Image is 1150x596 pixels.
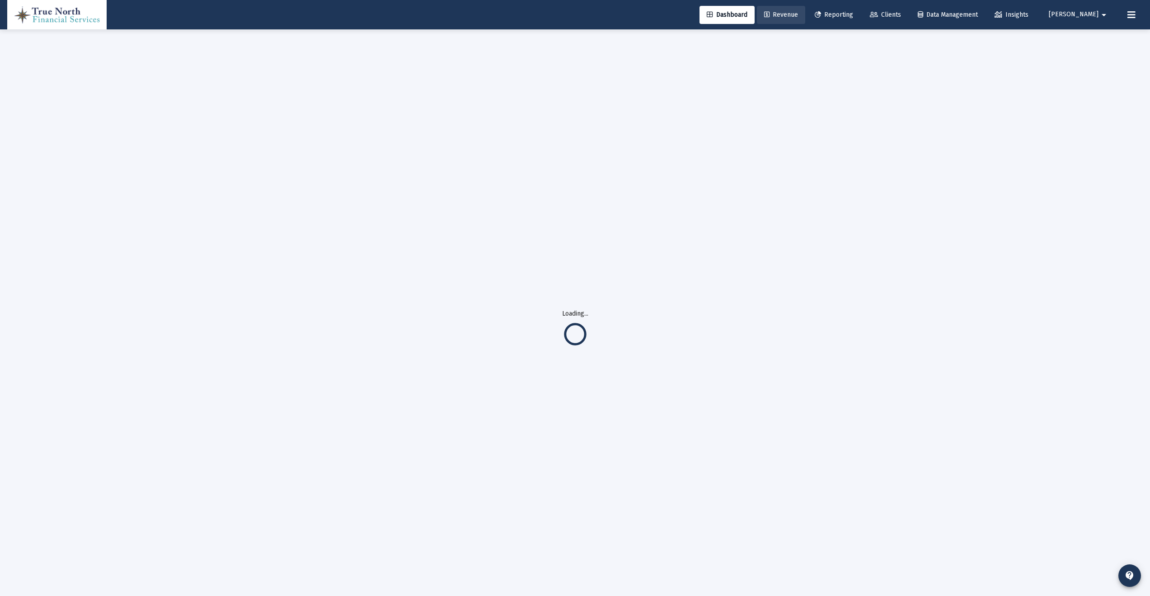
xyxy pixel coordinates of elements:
[918,11,978,19] span: Data Management
[863,6,908,24] a: Clients
[707,11,747,19] span: Dashboard
[911,6,985,24] a: Data Management
[1124,570,1135,581] mat-icon: contact_support
[987,6,1036,24] a: Insights
[14,6,100,24] img: Dashboard
[870,11,901,19] span: Clients
[764,11,798,19] span: Revenue
[1098,6,1109,24] mat-icon: arrow_drop_down
[757,6,805,24] a: Revenue
[807,6,860,24] a: Reporting
[699,6,755,24] a: Dashboard
[995,11,1028,19] span: Insights
[815,11,853,19] span: Reporting
[1049,11,1098,19] span: [PERSON_NAME]
[1038,5,1120,24] button: [PERSON_NAME]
